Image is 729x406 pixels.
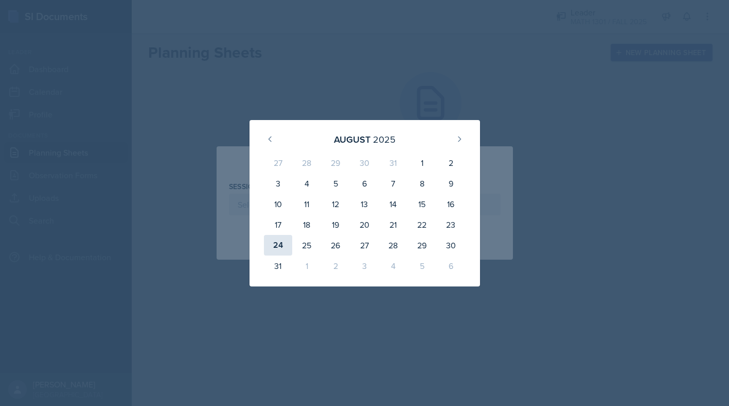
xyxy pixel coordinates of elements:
[407,256,436,276] div: 5
[379,235,407,256] div: 28
[321,235,350,256] div: 26
[436,235,465,256] div: 30
[350,256,379,276] div: 3
[379,256,407,276] div: 4
[264,256,293,276] div: 31
[436,173,465,194] div: 9
[407,194,436,214] div: 15
[350,214,379,235] div: 20
[292,194,321,214] div: 11
[292,235,321,256] div: 25
[321,194,350,214] div: 12
[379,214,407,235] div: 21
[436,214,465,235] div: 23
[407,153,436,173] div: 1
[292,214,321,235] div: 18
[292,173,321,194] div: 4
[436,256,465,276] div: 6
[264,194,293,214] div: 10
[379,194,407,214] div: 14
[264,153,293,173] div: 27
[407,214,436,235] div: 22
[350,194,379,214] div: 13
[334,132,370,146] div: August
[350,173,379,194] div: 6
[321,256,350,276] div: 2
[379,173,407,194] div: 7
[264,235,293,256] div: 24
[436,194,465,214] div: 16
[373,132,396,146] div: 2025
[436,153,465,173] div: 2
[321,173,350,194] div: 5
[350,235,379,256] div: 27
[407,235,436,256] div: 29
[350,153,379,173] div: 30
[292,256,321,276] div: 1
[264,214,293,235] div: 17
[292,153,321,173] div: 28
[321,153,350,173] div: 29
[379,153,407,173] div: 31
[407,173,436,194] div: 8
[321,214,350,235] div: 19
[264,173,293,194] div: 3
